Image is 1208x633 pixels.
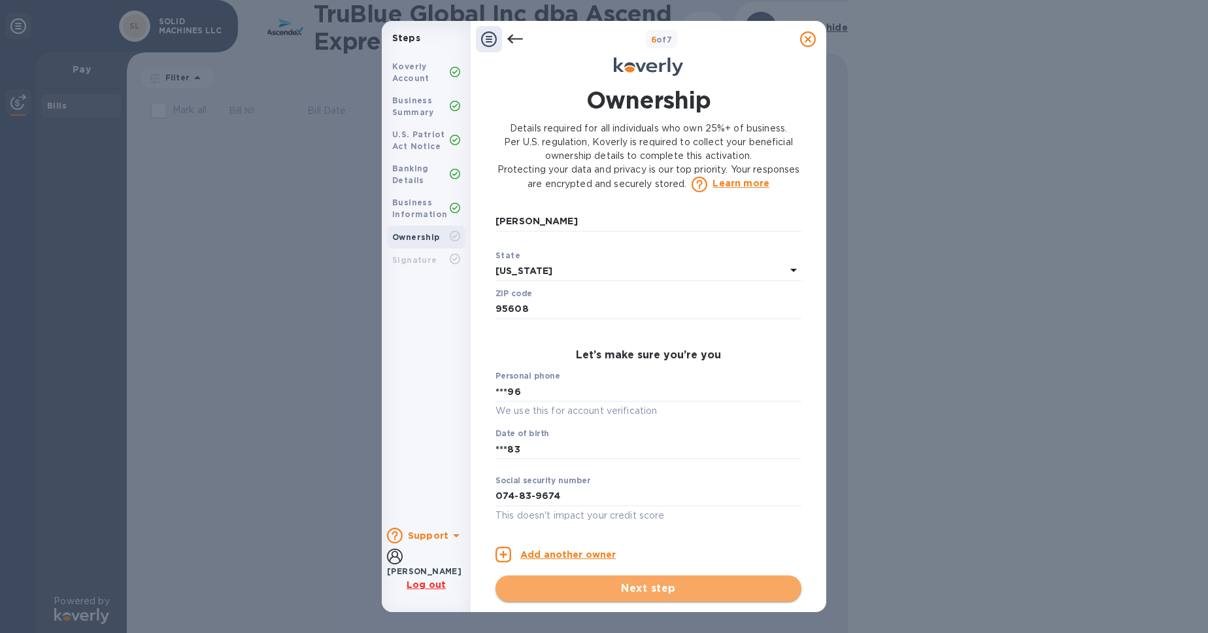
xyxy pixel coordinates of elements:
[495,290,532,298] label: ZIP code
[495,403,801,419] p: We use this for account verification
[495,122,801,192] p: Details required for all individuals who own 25%+ of business. Per U.S. regulation, Koverly is re...
[586,84,711,116] h1: Ownership
[387,566,461,576] b: [PERSON_NAME]
[495,373,560,381] label: Personal phone
[495,430,549,438] label: Date of birth
[392,255,437,265] b: Signature
[392,129,445,151] b: U.S. Patriot Act Notice
[651,35,656,44] span: 6
[495,212,801,231] input: Enter city
[392,163,429,185] b: Banking Details
[408,530,448,541] b: Support
[495,575,801,602] button: Next step
[392,197,447,219] b: Business Information
[392,33,420,43] b: Steps
[495,439,801,459] input: mm/dd/yyyy
[407,579,446,590] u: Log out
[392,232,440,242] b: Ownership
[651,35,673,44] b: of 7
[495,547,616,562] button: Add another owner
[495,382,801,402] input: Enter phone
[495,508,801,523] p: This doesn't impact your credit score
[495,477,590,485] label: Social security number
[495,487,801,506] input: xxx-xx-xxxx
[392,61,429,83] b: Koverly Account
[713,177,769,190] a: Learn more
[392,95,434,117] b: Business Summary
[506,581,791,596] span: Next step
[495,265,552,276] b: [US_STATE]
[520,548,616,562] p: Add another owner
[495,349,801,362] h3: Let’s make sure you’re you
[495,299,801,319] input: Enter ZIP code
[495,250,520,260] b: State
